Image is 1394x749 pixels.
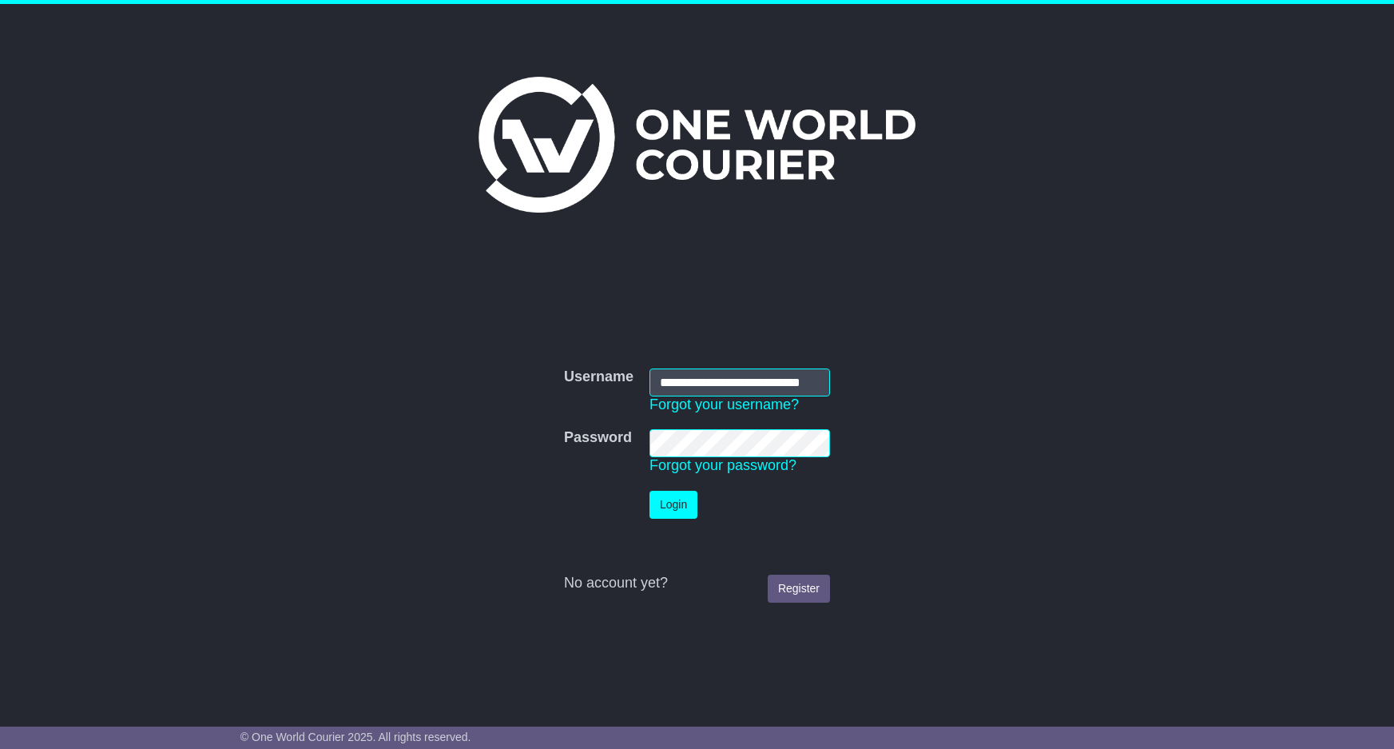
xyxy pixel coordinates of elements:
a: Forgot your password? [649,457,796,473]
div: No account yet? [564,575,830,592]
span: © One World Courier 2025. All rights reserved. [240,731,471,743]
a: Register [768,575,830,603]
label: Password [564,429,632,447]
img: One World [479,77,915,213]
label: Username [564,369,633,386]
a: Forgot your username? [649,396,799,412]
button: Login [649,491,697,519]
